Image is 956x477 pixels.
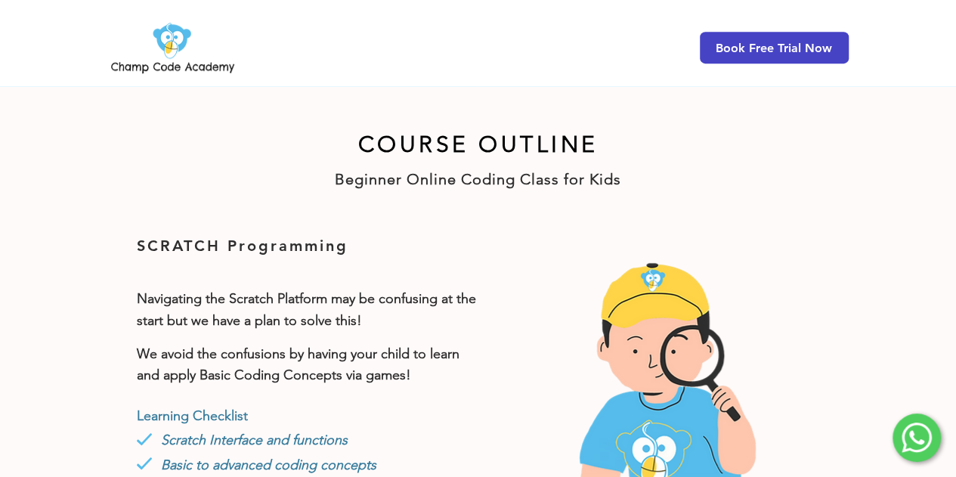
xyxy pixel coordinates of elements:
span: Beginner Online Coding Class for Kids [335,170,621,188]
a: Book Free Trial Now [700,32,849,63]
img: Champ Code Academy Logo PNG.png [108,18,237,77]
span: SCRATCH Programming [137,237,348,255]
span: Scratch Interface and functions [161,432,348,448]
span: We avoid the confusions by having your child to learn and apply Basic Coding Concepts via games! [137,345,459,384]
p: Navigating the Scratch Platform may be confusing at the start but we have a plan to solve this!​ [137,288,477,332]
span: Learning Checklist [137,407,248,424]
span: COURSE OUTLINE [358,131,599,158]
span: Book Free Trial Now [716,41,832,55]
